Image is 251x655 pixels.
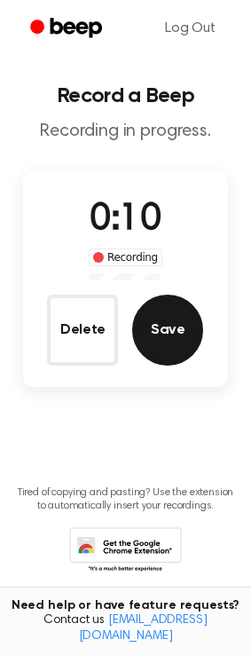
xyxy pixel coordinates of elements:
p: Tired of copying and pasting? Use the extension to automatically insert your recordings. [14,486,237,513]
button: Delete Audio Record [47,295,118,366]
h1: Record a Beep [14,85,237,107]
button: Save Audio Record [132,295,203,366]
a: [EMAIL_ADDRESS][DOMAIN_NAME] [79,614,208,643]
p: Recording in progress. [14,121,237,143]
span: 0:10 [90,201,161,239]
span: Contact us [11,613,240,644]
a: Log Out [147,7,233,50]
div: Recording [89,249,162,266]
a: Beep [18,12,118,46]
